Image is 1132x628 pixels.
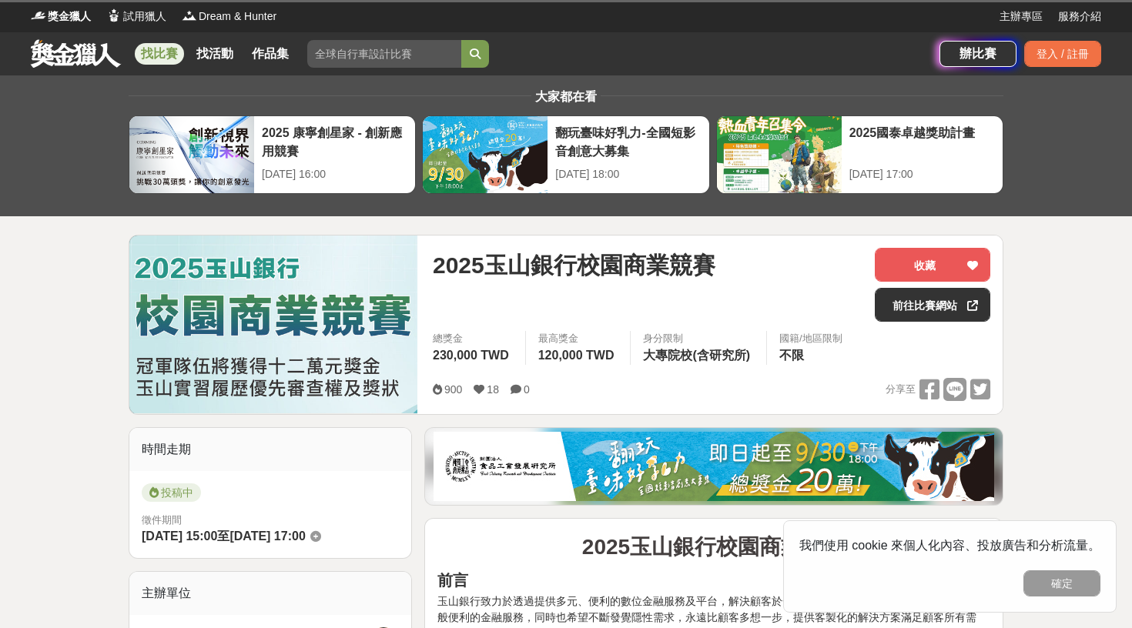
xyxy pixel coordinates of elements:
[538,349,615,362] span: 120,000 TWD
[524,383,530,396] span: 0
[555,124,701,159] div: 翻玩臺味好乳力-全國短影音創意大募集
[582,535,846,559] strong: 2025玉山銀行校園商業競賽
[555,166,701,182] div: [DATE] 18:00
[444,383,462,396] span: 900
[433,248,715,282] span: 2025玉山銀行校園商業競賽
[106,8,166,25] a: Logo試用獵人
[106,8,122,23] img: Logo
[190,43,239,65] a: 找活動
[1023,570,1100,596] button: 確定
[799,539,1100,552] span: 我們使用 cookie 來個人化內容、投放廣告和分析流量。
[433,331,513,346] span: 總獎金
[199,8,276,25] span: Dream & Hunter
[129,235,417,413] img: Cover Image
[643,331,754,346] div: 身分限制
[135,43,184,65] a: 找比賽
[779,331,842,346] div: 國籍/地區限制
[875,248,990,282] button: 收藏
[538,331,618,346] span: 最高獎金
[129,428,411,471] div: 時間走期
[886,378,916,401] span: 分享至
[31,8,46,23] img: Logo
[716,115,1003,194] a: 2025國泰卓越獎助計畫[DATE] 17:00
[437,572,468,589] strong: 前言
[262,124,407,159] div: 2025 康寧創星家 - 創新應用競賽
[779,349,804,362] span: 不限
[1058,8,1101,25] a: 服務介紹
[123,8,166,25] span: 試用獵人
[433,349,509,362] span: 230,000 TWD
[129,115,416,194] a: 2025 康寧創星家 - 創新應用競賽[DATE] 16:00
[1000,8,1043,25] a: 主辦專區
[262,166,407,182] div: [DATE] 16:00
[31,8,91,25] a: Logo獎金獵人
[849,166,995,182] div: [DATE] 17:00
[643,349,750,362] span: 大專院校(含研究所)
[182,8,276,25] a: LogoDream & Hunter
[422,115,709,194] a: 翻玩臺味好乳力-全國短影音創意大募集[DATE] 18:00
[434,432,994,501] img: 1c81a89c-c1b3-4fd6-9c6e-7d29d79abef5.jpg
[142,483,201,502] span: 投稿中
[246,43,295,65] a: 作品集
[307,40,461,68] input: 全球自行車設計比賽
[875,288,990,322] a: 前往比賽網站
[531,90,601,103] span: 大家都在看
[217,529,229,543] span: 至
[229,529,305,543] span: [DATE] 17:00
[182,8,197,23] img: Logo
[129,572,411,615] div: 主辦單位
[142,529,217,543] span: [DATE] 15:00
[487,383,499,396] span: 18
[849,124,995,159] div: 2025國泰卓越獎助計畫
[1024,41,1101,67] div: 登入 / 註冊
[939,41,1016,67] a: 辦比賽
[48,8,91,25] span: 獎金獵人
[142,514,182,526] span: 徵件期間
